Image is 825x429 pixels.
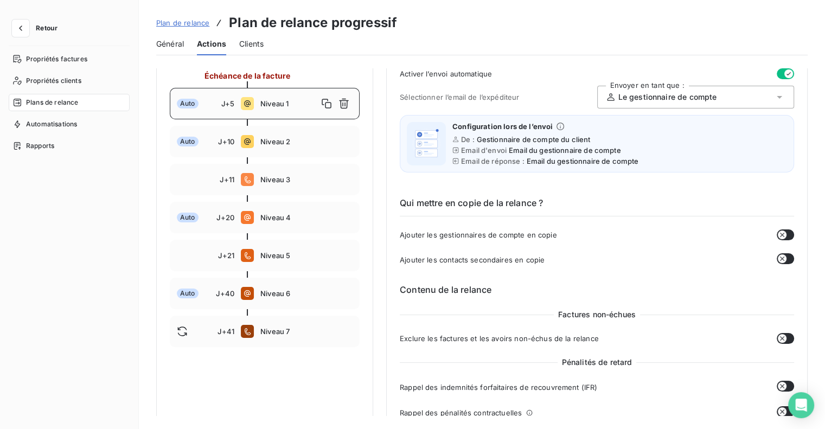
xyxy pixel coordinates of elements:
[220,175,234,184] span: J+11
[218,327,234,336] span: J+41
[26,141,54,151] span: Rapports
[218,251,234,260] span: J+21
[452,122,553,131] span: Configuration lors de l’envoi
[461,135,475,144] span: De :
[400,230,557,239] span: Ajouter les gestionnaires de compte en copie
[156,18,209,27] span: Plan de relance
[618,92,717,103] span: Le gestionnaire de compte
[260,99,318,108] span: Niveau 1
[26,54,87,64] span: Propriétés factures
[216,213,234,222] span: J+20
[788,392,814,418] div: Open Intercom Messenger
[221,99,234,108] span: J+5
[400,383,597,392] span: Rappel des indemnités forfaitaires de recouvrement (IFR)
[461,157,525,165] span: Email de réponse :
[239,39,264,49] span: Clients
[260,213,353,222] span: Niveau 4
[177,289,199,298] span: Auto
[216,289,234,298] span: J+40
[400,283,794,296] h6: Contenu de la relance
[36,25,57,31] span: Retour
[400,196,794,216] h6: Qui mettre en copie de la relance ?
[461,146,507,155] span: Email d'envoi
[26,76,81,86] span: Propriétés clients
[509,146,621,155] span: Email du gestionnaire de compte
[9,94,130,111] a: Plans de relance
[156,17,209,28] a: Plan de relance
[400,255,545,264] span: Ajouter les contacts secondaires en copie
[260,175,353,184] span: Niveau 3
[527,157,639,165] span: Email du gestionnaire de compte
[197,39,226,49] span: Actions
[26,98,78,107] span: Plans de relance
[260,251,353,260] span: Niveau 5
[26,119,77,129] span: Automatisations
[558,357,637,368] span: Pénalités de retard
[177,213,199,222] span: Auto
[9,116,130,133] a: Automatisations
[229,13,397,33] h3: Plan de relance progressif
[177,137,199,146] span: Auto
[156,39,184,49] span: Général
[260,327,353,336] span: Niveau 7
[409,126,444,161] img: illustration helper email
[477,135,591,144] span: Gestionnaire de compte du client
[9,72,130,89] a: Propriétés clients
[9,50,130,68] a: Propriétés factures
[260,137,353,146] span: Niveau 2
[400,93,597,101] span: Sélectionner l’email de l’expéditeur
[177,99,199,108] span: Auto
[218,137,234,146] span: J+10
[9,137,130,155] a: Rapports
[554,309,640,320] span: Factures non-échues
[400,334,599,343] span: Exclure les factures et les avoirs non-échus de la relance
[400,69,492,78] span: Activer l’envoi automatique
[260,289,353,298] span: Niveau 6
[9,20,66,37] button: Retour
[400,408,522,417] span: Rappel des pénalités contractuelles
[204,70,290,81] span: Échéance de la facture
